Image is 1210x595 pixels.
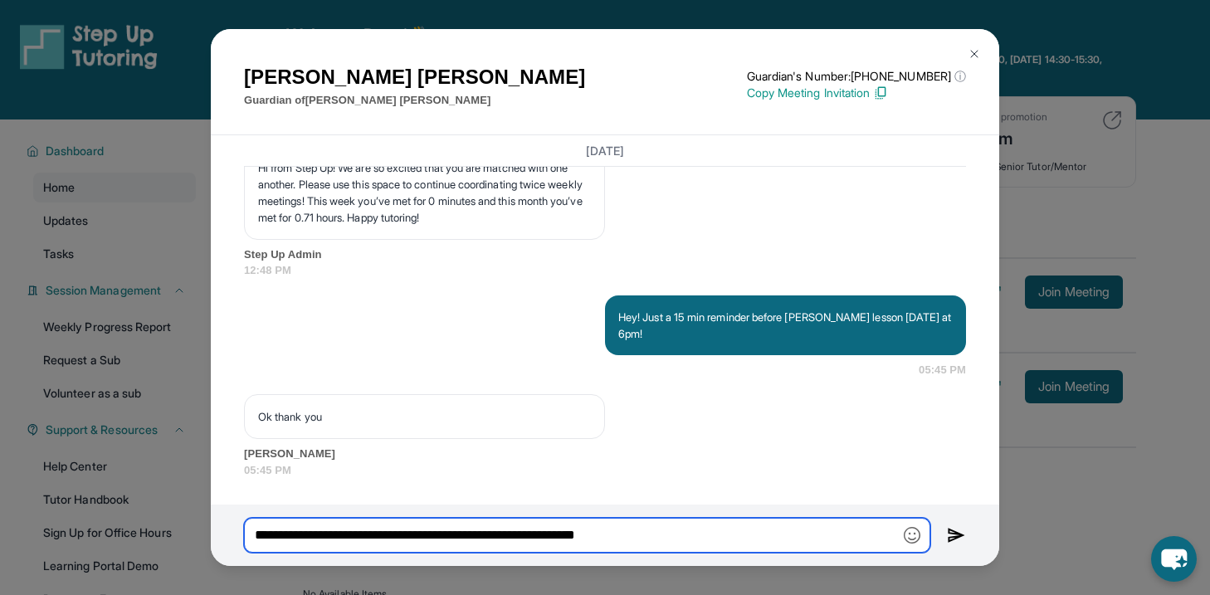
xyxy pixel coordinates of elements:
[747,85,966,101] p: Copy Meeting Invitation
[244,62,585,92] h1: [PERSON_NAME] [PERSON_NAME]
[968,47,981,61] img: Close Icon
[954,68,966,85] span: ⓘ
[919,362,966,378] span: 05:45 PM
[873,85,888,100] img: Copy Icon
[244,142,966,159] h3: [DATE]
[244,246,966,263] span: Step Up Admin
[244,462,966,479] span: 05:45 PM
[258,408,591,425] p: Ok thank you
[618,309,953,342] p: Hey! Just a 15 min reminder before [PERSON_NAME] lesson [DATE] at 6pm!
[244,446,966,462] span: [PERSON_NAME]
[244,92,585,109] p: Guardian of [PERSON_NAME] [PERSON_NAME]
[747,68,966,85] p: Guardian's Number: [PHONE_NUMBER]
[1151,536,1197,582] button: chat-button
[244,262,966,279] span: 12:48 PM
[947,525,966,545] img: Send icon
[258,159,591,226] p: Hi from Step Up! We are so excited that you are matched with one another. Please use this space t...
[904,527,920,544] img: Emoji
